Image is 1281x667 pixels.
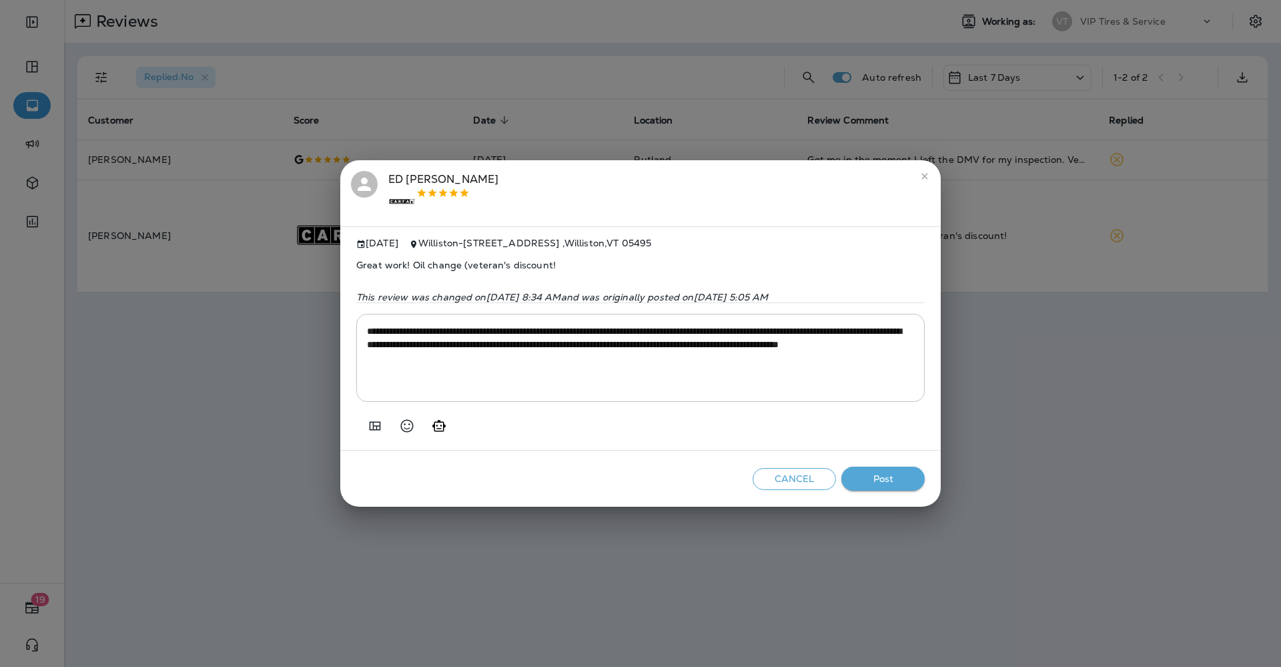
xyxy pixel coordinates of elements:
div: ED [PERSON_NAME] [388,171,498,216]
span: Williston - [STREET_ADDRESS] , Williston , VT 05495 [418,237,651,249]
button: close [914,166,935,187]
p: This review was changed on [DATE] 8:34 AM [356,292,925,302]
button: Add in a premade template [362,413,388,439]
span: [DATE] [356,238,398,249]
span: and was originally posted on [DATE] 5:05 AM [561,291,769,303]
button: Generate AI response [426,413,452,439]
button: Select an emoji [394,413,420,439]
button: Cancel [753,468,836,490]
button: Post [841,467,925,491]
span: Great work! Oil change (veteran's discount! [356,249,925,281]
